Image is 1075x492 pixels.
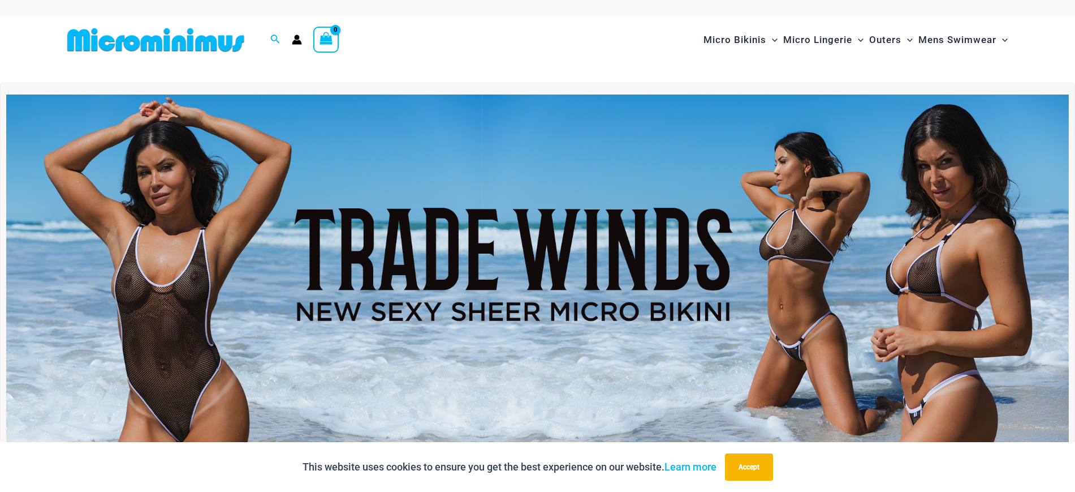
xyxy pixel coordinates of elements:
span: Menu Toggle [996,25,1008,54]
a: Search icon link [270,33,280,47]
span: Mens Swimwear [918,25,996,54]
img: MM SHOP LOGO FLAT [63,27,249,53]
span: Menu Toggle [901,25,913,54]
span: Menu Toggle [852,25,864,54]
button: Accept [725,454,773,481]
nav: Site Navigation [699,21,1013,59]
a: Micro BikinisMenu ToggleMenu Toggle [701,23,780,57]
span: Micro Bikinis [703,25,766,54]
a: Account icon link [292,35,302,45]
img: Trade Winds Ink and Ivory Bikini [6,95,1069,456]
span: Outers [869,25,901,54]
span: Micro Lingerie [783,25,852,54]
a: Learn more [664,461,716,473]
span: Menu Toggle [766,25,778,54]
a: Micro LingerieMenu ToggleMenu Toggle [780,23,866,57]
a: OutersMenu ToggleMenu Toggle [866,23,916,57]
a: View Shopping Cart, empty [313,27,339,53]
p: This website uses cookies to ensure you get the best experience on our website. [303,459,716,476]
a: Mens SwimwearMenu ToggleMenu Toggle [916,23,1011,57]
